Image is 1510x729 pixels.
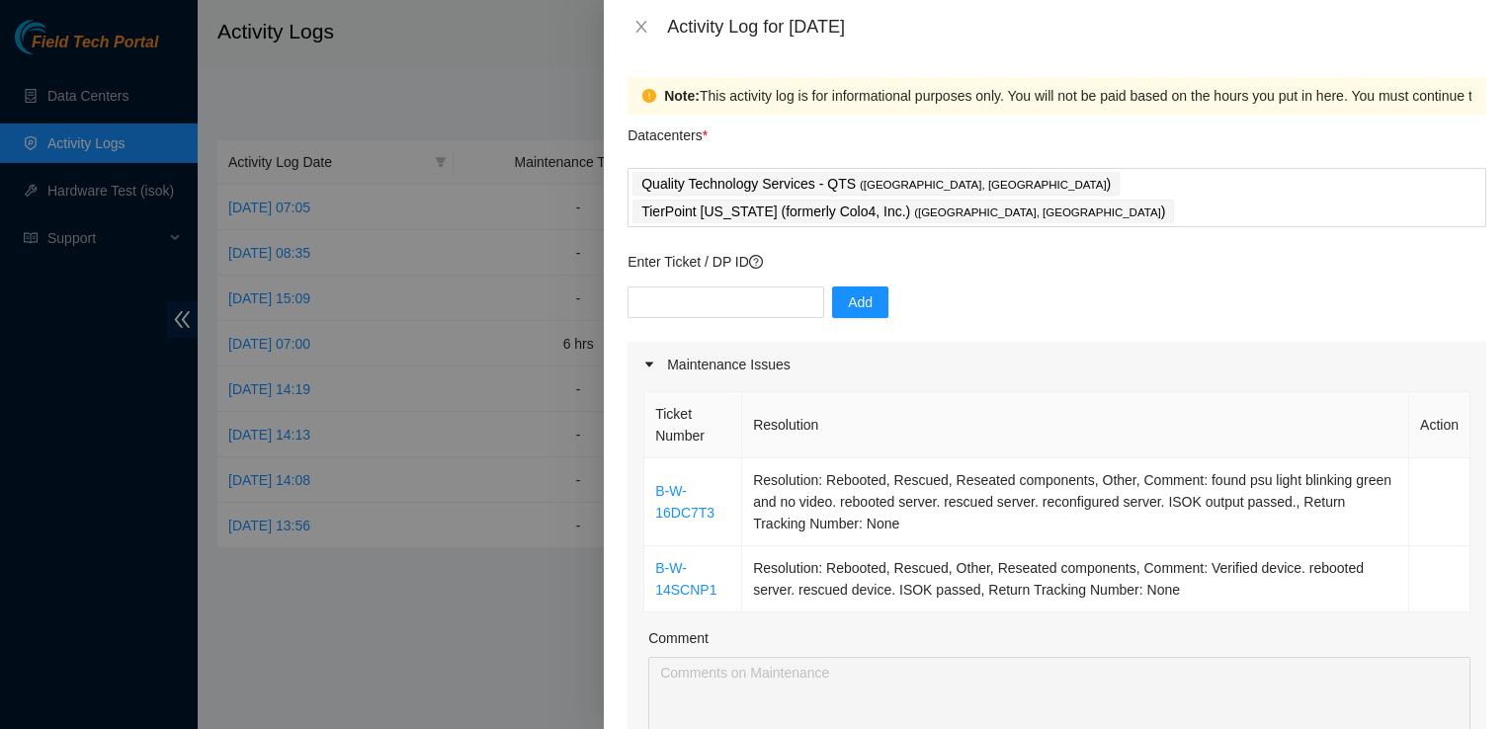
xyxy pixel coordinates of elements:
[848,291,873,313] span: Add
[742,458,1409,546] td: Resolution: Rebooted, Rescued, Reseated components, Other, Comment: found psu light blinking gree...
[742,546,1409,612] td: Resolution: Rebooted, Rescued, Other, Reseated components, Comment: Verified device. rebooted ser...
[667,16,1486,38] div: Activity Log for [DATE]
[1409,392,1470,458] th: Action
[749,255,763,269] span: question-circle
[832,286,888,318] button: Add
[860,179,1107,191] span: ( [GEOGRAPHIC_DATA], [GEOGRAPHIC_DATA]
[628,115,708,146] p: Datacenters
[628,342,1486,387] div: Maintenance Issues
[643,359,655,370] span: caret-right
[655,560,716,598] a: B-W-14SCNP1
[628,18,655,37] button: Close
[664,85,700,107] strong: Note:
[633,19,649,35] span: close
[642,89,656,103] span: exclamation-circle
[628,251,1486,273] p: Enter Ticket / DP ID
[641,173,1111,196] p: Quality Technology Services - QTS )
[648,627,709,649] label: Comment
[914,206,1161,218] span: ( [GEOGRAPHIC_DATA], [GEOGRAPHIC_DATA]
[641,201,1165,223] p: TierPoint [US_STATE] (formerly Colo4, Inc.) )
[644,392,742,458] th: Ticket Number
[742,392,1409,458] th: Resolution
[655,483,714,521] a: B-W-16DC7T3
